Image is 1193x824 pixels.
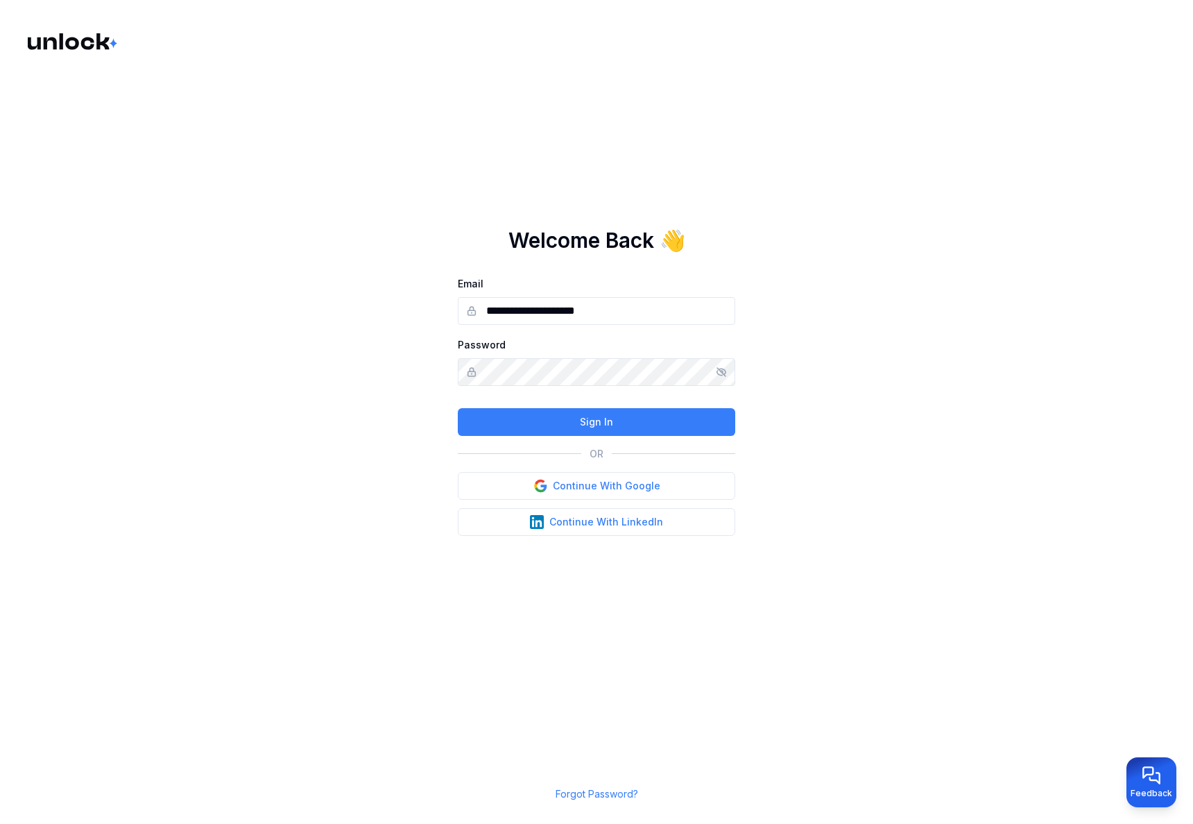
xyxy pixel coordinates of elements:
button: Sign In [458,408,735,436]
button: Show/hide password [716,367,727,378]
h1: Welcome Back 👋 [508,228,685,253]
img: Logo [28,33,119,50]
label: Password [458,339,506,351]
span: Feedback [1131,788,1172,799]
button: Continue With Google [458,472,735,500]
button: Provide feedback [1126,757,1176,807]
label: Email [458,278,483,289]
p: OR [590,447,603,461]
a: Forgot Password? [556,788,638,800]
button: Continue With LinkedIn [458,508,735,536]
